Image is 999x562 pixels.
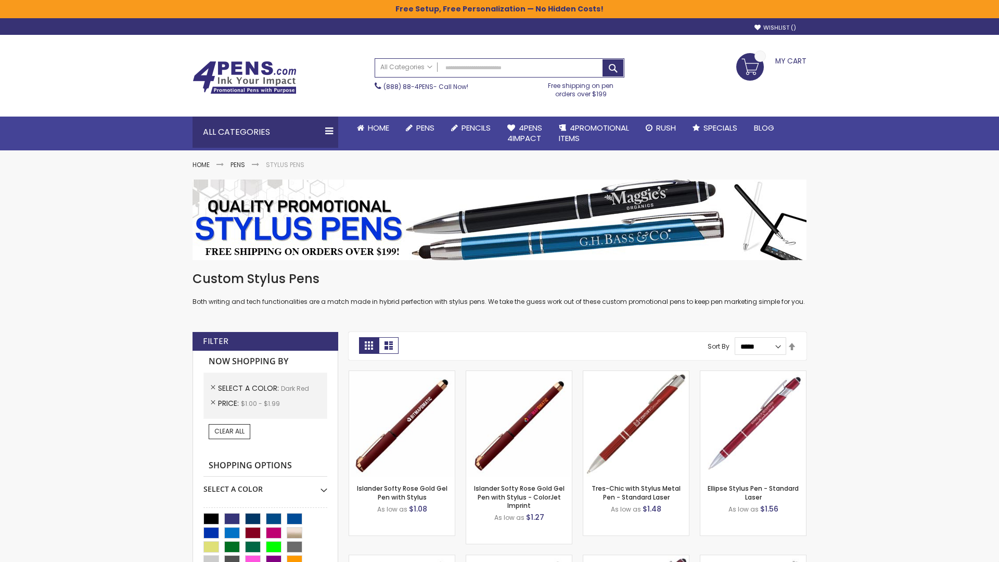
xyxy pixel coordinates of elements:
[218,383,281,393] span: Select A Color
[193,61,297,94] img: 4Pens Custom Pens and Promotional Products
[409,504,427,514] span: $1.08
[377,505,407,514] span: As low as
[349,371,455,477] img: Islander Softy Rose Gold Gel Pen with Stylus-Dark Red
[728,505,759,514] span: As low as
[203,455,327,477] strong: Shopping Options
[193,271,806,287] h1: Custom Stylus Pens
[193,271,806,306] div: Both writing and tech functionalities are a match made in hybrid perfection with stylus pens. We ...
[383,82,468,91] span: - Call Now!
[466,371,572,379] a: Islander Softy Rose Gold Gel Pen with Stylus - ColorJet Imprint-Dark Red
[754,24,796,32] a: Wishlist
[193,117,338,148] div: All Categories
[349,371,455,379] a: Islander Softy Rose Gold Gel Pen with Stylus-Dark Red
[203,336,228,347] strong: Filter
[537,78,625,98] div: Free shipping on pen orders over $199
[357,484,447,501] a: Islander Softy Rose Gold Gel Pen with Stylus
[241,399,280,408] span: $1.00 - $1.99
[359,337,379,354] strong: Grid
[700,371,806,477] img: Ellipse Stylus Pen - Standard Laser-Dark Red
[281,384,309,393] span: Dark Red
[349,117,398,139] a: Home
[507,122,542,144] span: 4Pens 4impact
[746,117,783,139] a: Blog
[526,512,544,522] span: $1.27
[592,484,681,501] a: Tres-Chic with Stylus Metal Pen - Standard Laser
[214,427,245,436] span: Clear All
[550,117,637,150] a: 4PROMOTIONALITEMS
[209,424,250,439] a: Clear All
[266,160,304,169] strong: Stylus Pens
[462,122,491,133] span: Pencils
[760,504,778,514] span: $1.56
[474,484,565,509] a: Islander Softy Rose Gold Gel Pen with Stylus - ColorJet Imprint
[230,160,245,169] a: Pens
[494,513,524,522] span: As low as
[700,371,806,379] a: Ellipse Stylus Pen - Standard Laser-Dark Red
[203,477,327,494] div: Select A Color
[375,59,438,76] a: All Categories
[708,342,729,351] label: Sort By
[443,117,499,139] a: Pencils
[559,122,629,144] span: 4PROMOTIONAL ITEMS
[368,122,389,133] span: Home
[754,122,774,133] span: Blog
[416,122,434,133] span: Pens
[684,117,746,139] a: Specials
[656,122,676,133] span: Rush
[398,117,443,139] a: Pens
[380,63,432,71] span: All Categories
[466,371,572,477] img: Islander Softy Rose Gold Gel Pen with Stylus - ColorJet Imprint-Dark Red
[637,117,684,139] a: Rush
[643,504,661,514] span: $1.48
[203,351,327,373] strong: Now Shopping by
[193,180,806,260] img: Stylus Pens
[583,371,689,379] a: Tres-Chic with Stylus Metal Pen - Standard Laser-Dark Red
[611,505,641,514] span: As low as
[583,371,689,477] img: Tres-Chic with Stylus Metal Pen - Standard Laser-Dark Red
[703,122,737,133] span: Specials
[218,398,241,408] span: Price
[193,160,210,169] a: Home
[499,117,550,150] a: 4Pens4impact
[383,82,433,91] a: (888) 88-4PENS
[708,484,799,501] a: Ellipse Stylus Pen - Standard Laser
